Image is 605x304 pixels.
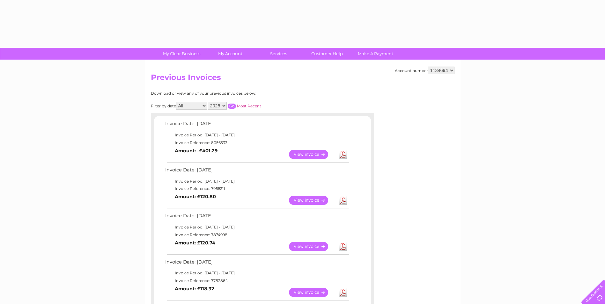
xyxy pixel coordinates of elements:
[339,150,347,159] a: Download
[151,73,454,85] h2: Previous Invoices
[151,102,318,110] div: Filter by date
[155,48,208,60] a: My Clear Business
[164,223,350,231] td: Invoice Period: [DATE] - [DATE]
[289,288,336,297] a: View
[252,48,305,60] a: Services
[395,67,454,74] div: Account number
[164,212,350,223] td: Invoice Date: [DATE]
[237,104,261,108] a: Most Recent
[289,242,336,251] a: View
[301,48,353,60] a: Customer Help
[164,177,350,185] td: Invoice Period: [DATE] - [DATE]
[289,150,336,159] a: View
[289,196,336,205] a: View
[339,288,347,297] a: Download
[164,119,350,131] td: Invoice Date: [DATE]
[164,185,350,192] td: Invoice Reference: 7966211
[175,148,218,154] b: Amount: -£401.29
[339,242,347,251] a: Download
[164,258,350,270] td: Invoice Date: [DATE]
[164,269,350,277] td: Invoice Period: [DATE] - [DATE]
[164,139,350,147] td: Invoice Reference: 8056533
[175,286,214,292] b: Amount: £118.32
[164,166,350,177] td: Invoice Date: [DATE]
[175,240,215,246] b: Amount: £120.74
[164,277,350,285] td: Invoice Reference: 7782864
[175,194,216,199] b: Amount: £120.80
[164,231,350,239] td: Invoice Reference: 7874998
[164,131,350,139] td: Invoice Period: [DATE] - [DATE]
[339,196,347,205] a: Download
[204,48,256,60] a: My Account
[151,91,318,96] div: Download or view any of your previous invoices below.
[349,48,402,60] a: Make A Payment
